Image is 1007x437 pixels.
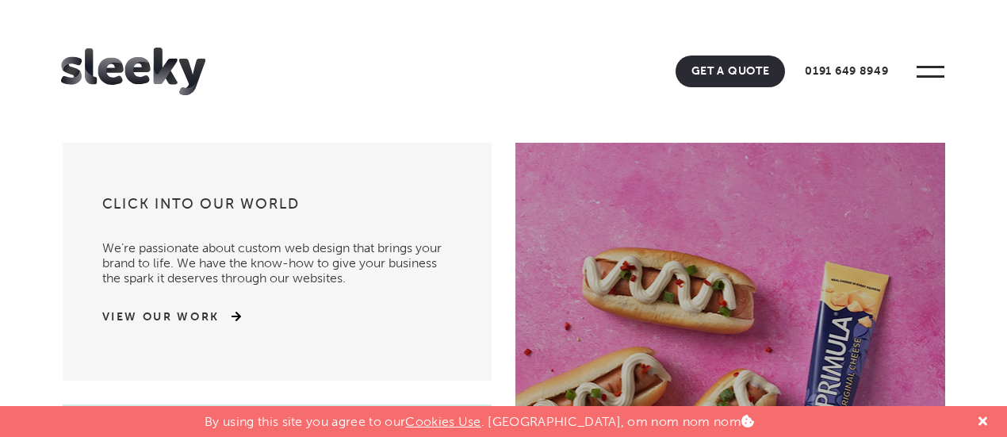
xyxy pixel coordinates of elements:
[789,56,904,87] a: 0191 649 8949
[205,406,754,429] p: By using this site you agree to our . [GEOGRAPHIC_DATA], om nom nom nom
[102,309,220,325] a: View Our Work
[102,194,453,224] h3: Click into our world
[61,48,205,95] img: Sleeky Web Design Newcastle
[102,224,453,286] p: We’re passionate about custom web design that brings your brand to life. We have the know-how to ...
[676,56,786,87] a: Get A Quote
[220,311,241,322] img: arrow
[405,414,481,429] a: Cookies Use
